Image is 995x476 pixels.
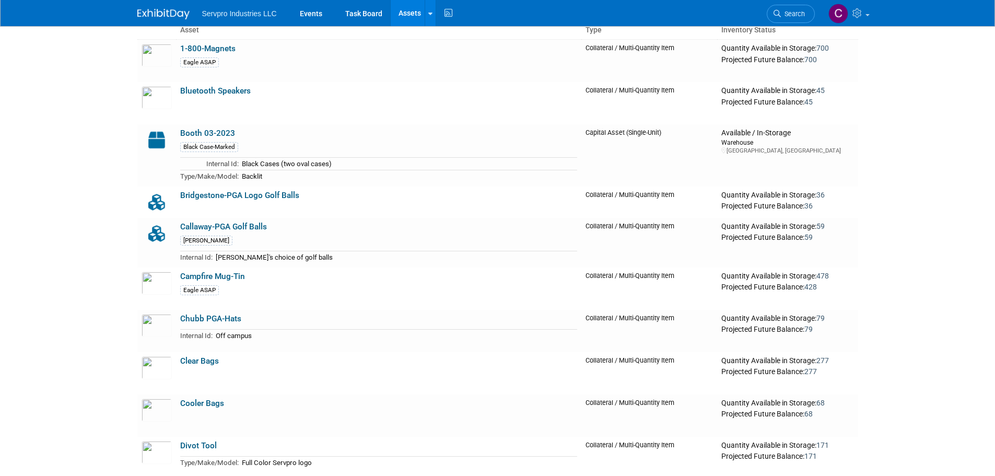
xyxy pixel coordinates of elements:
[180,142,238,152] div: Black Case-Marked
[721,365,853,377] div: Projected Future Balance:
[180,441,217,450] a: Divot Tool
[176,21,582,39] th: Asset
[804,325,813,333] span: 79
[816,222,825,230] span: 59
[804,367,817,376] span: 277
[142,191,172,214] img: Collateral-Icon-2.png
[180,356,219,366] a: Clear Bags
[180,399,224,408] a: Cooler Bags
[581,310,717,352] td: Collateral / Multi-Quantity Item
[721,408,853,419] div: Projected Future Balance:
[581,218,717,268] td: Collateral / Multi-Quantity Item
[721,314,853,323] div: Quantity Available in Storage:
[581,39,717,82] td: Collateral / Multi-Quantity Item
[581,352,717,394] td: Collateral / Multi-Quantity Item
[721,441,853,450] div: Quantity Available in Storage:
[721,138,853,147] div: Warehouse
[721,281,853,292] div: Projected Future Balance:
[180,330,213,342] td: Internal Id:
[721,231,853,242] div: Projected Future Balance:
[180,44,236,53] a: 1-800-Magnets
[816,272,829,280] span: 478
[213,251,578,263] td: [PERSON_NAME]'s choice of golf balls
[180,129,235,138] a: Booth 03-2023
[721,96,853,107] div: Projected Future Balance:
[816,399,825,407] span: 68
[180,272,245,281] a: Campfire Mug-Tin
[767,5,815,23] a: Search
[828,4,848,24] img: Chris Chassagneux
[180,251,213,263] td: Internal Id:
[721,272,853,281] div: Quantity Available in Storage:
[239,457,578,469] td: Full Color Servpro logo
[816,44,829,52] span: 700
[180,236,232,246] div: [PERSON_NAME]
[721,222,853,231] div: Quantity Available in Storage:
[781,10,805,18] span: Search
[804,98,813,106] span: 45
[721,200,853,211] div: Projected Future Balance:
[816,191,825,199] span: 36
[721,450,853,461] div: Projected Future Balance:
[804,233,813,241] span: 59
[816,441,829,449] span: 171
[180,314,241,323] a: Chubb PGA-Hats
[721,147,853,155] div: [GEOGRAPHIC_DATA], [GEOGRAPHIC_DATA]
[180,191,299,200] a: Bridgestone-PGA Logo Golf Balls
[721,399,853,408] div: Quantity Available in Storage:
[180,170,239,182] td: Type/Make/Model:
[581,187,717,218] td: Collateral / Multi-Quantity Item
[721,53,853,65] div: Projected Future Balance:
[142,129,172,152] img: Capital-Asset-Icon-2.png
[180,222,267,231] a: Callaway-PGA Golf Balls
[816,86,825,95] span: 45
[816,356,829,365] span: 277
[180,285,219,295] div: Eagle ASAP
[142,222,172,245] img: Collateral-Icon-2.png
[239,170,578,182] td: Backlit
[721,323,853,334] div: Projected Future Balance:
[581,268,717,310] td: Collateral / Multi-Quantity Item
[816,314,825,322] span: 79
[581,124,717,187] td: Capital Asset (Single-Unit)
[804,55,817,64] span: 700
[180,457,239,469] td: Type/Make/Model:
[581,21,717,39] th: Type
[213,330,578,342] td: Off campus
[137,9,190,19] img: ExhibitDay
[721,44,853,53] div: Quantity Available in Storage:
[581,82,717,124] td: Collateral / Multi-Quantity Item
[721,86,853,96] div: Quantity Available in Storage:
[804,452,817,460] span: 171
[180,86,251,96] a: Bluetooth Speakers
[721,129,853,138] div: Available / In-Storage
[581,394,717,437] td: Collateral / Multi-Quantity Item
[804,202,813,210] span: 36
[239,158,578,170] td: Black Cases (two oval cases)
[804,410,813,418] span: 68
[721,356,853,366] div: Quantity Available in Storage:
[721,191,853,200] div: Quantity Available in Storage:
[180,57,219,67] div: Eagle ASAP
[180,158,239,170] td: Internal Id:
[202,9,277,18] span: Servpro Industries LLC
[804,283,817,291] span: 428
